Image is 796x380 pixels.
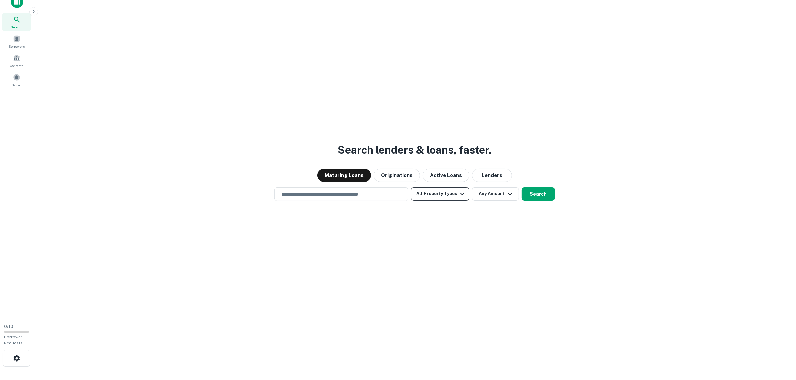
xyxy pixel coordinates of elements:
[317,169,371,182] button: Maturing Loans
[374,169,420,182] button: Originations
[4,324,13,329] span: 0 / 10
[522,187,555,201] button: Search
[2,32,31,50] a: Borrowers
[9,44,25,49] span: Borrowers
[411,187,469,201] button: All Property Types
[763,327,796,359] iframe: Chat Widget
[2,13,31,31] a: Search
[338,142,492,158] h3: Search lenders & loans, faster.
[12,82,22,88] span: Saved
[11,24,23,30] span: Search
[2,71,31,89] a: Saved
[472,187,519,201] button: Any Amount
[423,169,469,182] button: Active Loans
[10,63,23,68] span: Contacts
[2,52,31,70] a: Contacts
[472,169,512,182] button: Lenders
[4,335,23,345] span: Borrower Requests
